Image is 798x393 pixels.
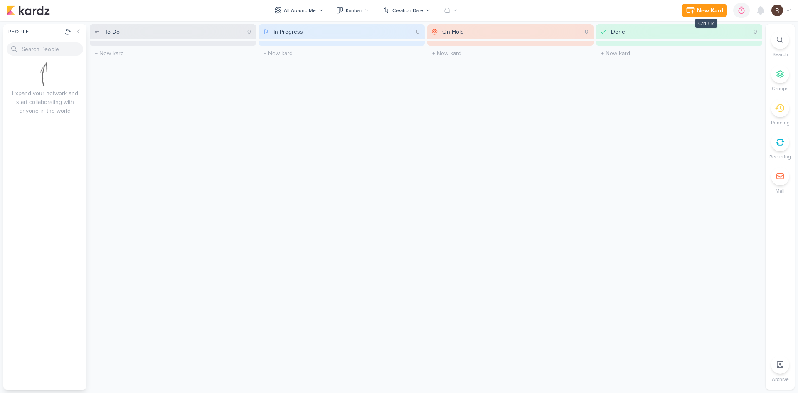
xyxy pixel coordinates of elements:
p: Mail [776,187,785,195]
div: Ctrl + k [695,19,717,28]
div: Expand your network and start collaborating with anyone in the world [7,89,83,115]
input: + New kard [429,47,592,59]
div: 0 [244,27,254,36]
p: Pending [771,119,790,126]
input: + New kard [598,47,761,59]
input: + New kard [91,47,254,59]
div: 0 [413,27,423,36]
img: curved-arrow-2.png [40,62,50,86]
p: Recurring [769,153,791,161]
p: Search [773,51,788,58]
div: New Kard [697,6,723,15]
div: Done [611,27,625,36]
div: 0 [750,27,761,36]
p: Groups [772,85,788,92]
input: + New kard [260,47,423,59]
div: On Hold [442,27,464,36]
img: kardz.app [7,5,50,15]
img: Raul Santos | TAGAWA [771,5,783,16]
p: Archive [772,376,789,383]
button: New Kard [682,4,727,17]
li: Ctrl + F [766,31,795,58]
div: To Do [105,27,120,36]
div: In Progress [273,27,303,36]
div: People [7,28,63,35]
div: 0 [581,27,592,36]
input: Search People [7,42,83,56]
